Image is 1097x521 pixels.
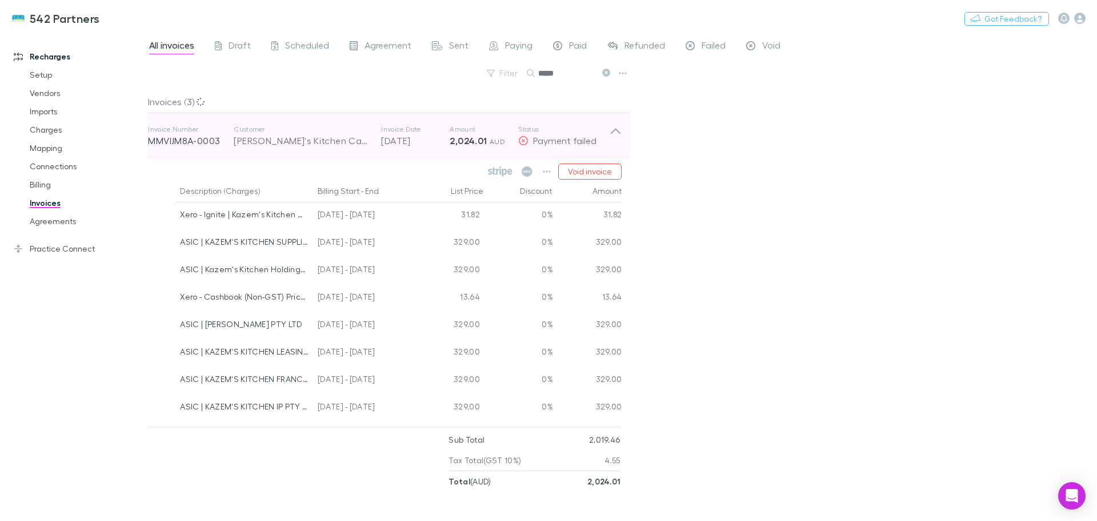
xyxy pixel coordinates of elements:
[313,285,416,312] div: [DATE] - [DATE]
[313,340,416,367] div: [DATE] - [DATE]
[234,134,370,148] div: [PERSON_NAME]'s Kitchen Camden Pty Ltd
[604,450,620,471] p: 4.55
[485,340,553,367] div: 0%
[313,257,416,285] div: [DATE] - [DATE]
[416,367,485,395] div: 329.00
[149,39,194,54] span: All invoices
[18,139,154,157] a: Mapping
[449,476,470,486] strong: Total
[485,202,553,230] div: 0%
[416,312,485,340] div: 329.00
[569,39,587,54] span: Paid
[416,340,485,367] div: 329.00
[485,367,553,395] div: 0%
[180,312,309,336] div: ASIC | [PERSON_NAME] PTY LTD
[1058,482,1086,510] div: Open Intercom Messenger
[313,230,416,257] div: [DATE] - [DATE]
[481,66,525,80] button: Filter
[180,230,309,254] div: ASIC | KAZEM'S KITCHEN SUPPLIES PTY LTD
[313,202,416,230] div: [DATE] - [DATE]
[416,230,485,257] div: 329.00
[533,135,596,146] span: Payment failed
[587,476,620,486] strong: 2,024.01
[180,285,309,309] div: Xero - Cashbook (Non-GST) Price Plan | KCC Property Trust
[285,39,329,54] span: Scheduled
[18,157,154,176] a: Connections
[553,367,622,395] div: 329.00
[313,312,416,340] div: [DATE] - [DATE]
[18,84,154,102] a: Vendors
[485,230,553,257] div: 0%
[381,134,450,148] p: [DATE]
[449,450,521,471] p: Tax Total (GST 10%)
[450,135,487,146] strong: 2,024.01
[11,11,25,25] img: 542 Partners's Logo
[485,257,553,285] div: 0%
[180,257,309,281] div: ASIC | Kazem's Kitchen Holdings Pty Ltd
[18,66,154,84] a: Setup
[553,312,622,340] div: 329.00
[553,340,622,367] div: 329.00
[180,395,309,419] div: ASIC | KAZEM'S KITCHEN IP PTY LTD
[313,367,416,395] div: [DATE] - [DATE]
[416,395,485,422] div: 329.00
[485,312,553,340] div: 0%
[381,125,450,134] p: Invoice Date
[553,285,622,312] div: 13.64
[2,47,154,66] a: Recharges
[180,340,309,364] div: ASIC | KAZEM'S KITCHEN LEASING PTY LTD
[313,395,416,422] div: [DATE] - [DATE]
[18,194,154,212] a: Invoices
[416,257,485,285] div: 329.00
[18,212,154,230] a: Agreements
[702,39,726,54] span: Failed
[449,429,485,450] p: Sub Total
[180,367,309,391] div: ASIC | KAZEM'S KITCHEN FRANCHISING PTY LTD
[229,39,251,54] span: Draft
[18,102,154,121] a: Imports
[505,39,533,54] span: Paying
[148,125,234,134] p: Invoice Number
[553,230,622,257] div: 329.00
[450,125,518,134] p: Amount
[553,395,622,422] div: 329.00
[139,113,631,159] div: Invoice NumberMMVIJM8A-0003Customer[PERSON_NAME]'s Kitchen Camden Pty LtdInvoice Date[DATE]Amount...
[180,202,309,226] div: Xero - Ignite | Kazem's Kitchen Camden Pty Ltd
[964,12,1049,26] button: Got Feedback?
[762,39,780,54] span: Void
[30,11,100,25] h3: 542 Partners
[624,39,665,54] span: Refunded
[518,125,610,134] p: Status
[234,125,370,134] p: Customer
[553,257,622,285] div: 329.00
[365,39,411,54] span: Agreement
[449,471,491,492] p: ( AUD )
[485,285,553,312] div: 0%
[148,134,234,148] p: MMVIJM8A-0003
[18,176,154,194] a: Billing
[558,164,622,180] button: Void invoice
[589,429,620,450] p: 2,019.46
[5,5,107,32] a: 542 Partners
[553,202,622,230] div: 31.82
[485,395,553,422] div: 0%
[449,39,469,54] span: Sent
[416,285,485,312] div: 13.64
[416,202,485,230] div: 31.82
[490,137,505,146] span: AUD
[2,240,154,258] a: Practice Connect
[18,121,154,139] a: Charges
